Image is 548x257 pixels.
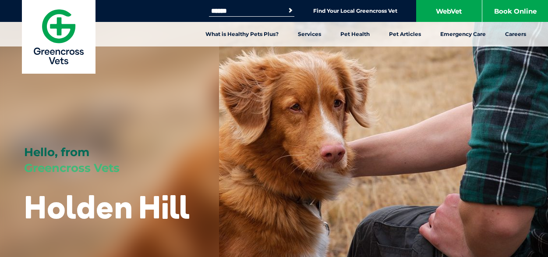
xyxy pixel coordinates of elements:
[379,22,431,46] a: Pet Articles
[24,161,120,175] span: Greencross Vets
[431,22,495,46] a: Emergency Care
[288,22,331,46] a: Services
[24,189,190,224] h1: Holden Hill
[286,6,295,15] button: Search
[196,22,288,46] a: What is Healthy Pets Plus?
[331,22,379,46] a: Pet Health
[24,145,89,159] span: Hello, from
[313,7,397,14] a: Find Your Local Greencross Vet
[495,22,536,46] a: Careers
